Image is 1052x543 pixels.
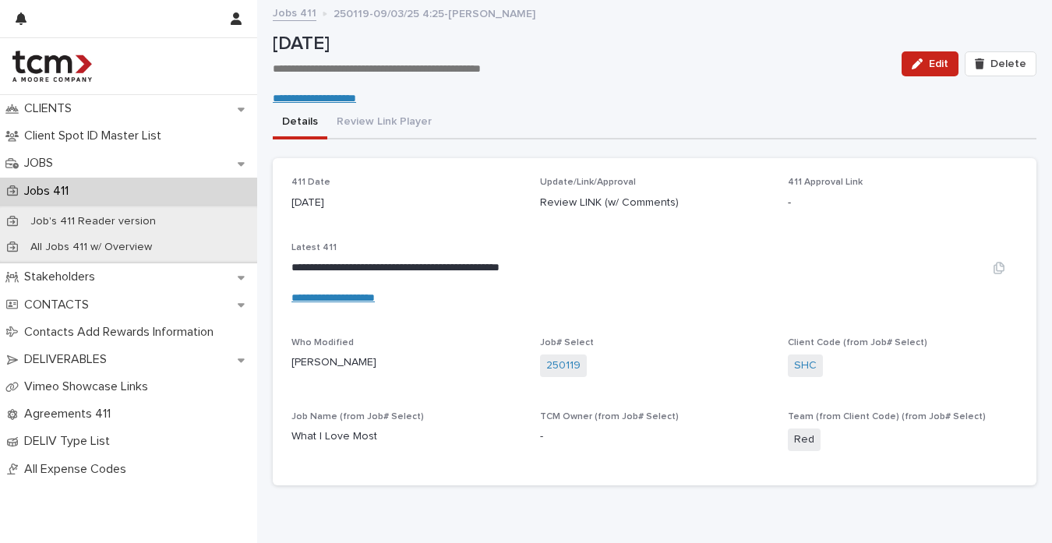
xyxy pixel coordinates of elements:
p: [DATE] [273,33,889,55]
p: What I Love Most [291,428,521,445]
span: Who Modified [291,338,354,347]
span: TCM Owner (from Job# Select) [540,412,679,421]
p: - [788,195,1018,211]
a: SHC [794,358,817,374]
span: Update/Link/Approval [540,178,636,187]
button: Review Link Player [327,107,441,139]
p: Agreements 411 [18,407,123,421]
p: JOBS [18,156,65,171]
span: Client Code (from Job# Select) [788,338,927,347]
p: All Jobs 411 w/ Overview [18,241,164,254]
span: Latest 411 [291,243,337,252]
button: Edit [902,51,958,76]
p: CONTACTS [18,298,101,312]
p: CLIENTS [18,101,84,116]
p: Jobs 411 [18,184,81,199]
button: Details [273,107,327,139]
p: Contacts Add Rewards Information [18,325,226,340]
span: Job Name (from Job# Select) [291,412,424,421]
p: DELIV Type List [18,434,122,449]
p: Job's 411 Reader version [18,215,168,228]
p: - [540,428,770,445]
p: All Expense Codes [18,462,139,477]
span: Delete [990,58,1026,69]
p: Vimeo Showcase Links [18,379,161,394]
p: DELIVERABLES [18,352,119,367]
span: 411 Date [291,178,330,187]
a: 250119 [546,358,581,374]
span: Red [788,428,821,451]
button: Delete [965,51,1036,76]
p: [PERSON_NAME] [291,354,521,371]
span: Job# Select [540,338,594,347]
p: Client Spot ID Master List [18,129,174,143]
span: 411 Approval Link [788,178,863,187]
p: Review LINK (w/ Comments) [540,195,770,211]
a: Jobs 411 [273,3,316,21]
span: Edit [929,58,948,69]
p: Stakeholders [18,270,108,284]
p: 250119-09/03/25 4:25-[PERSON_NAME] [334,4,535,21]
img: 4hMmSqQkux38exxPVZHQ [12,51,92,82]
p: [DATE] [291,195,521,211]
span: Team (from Client Code) (from Job# Select) [788,412,986,421]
